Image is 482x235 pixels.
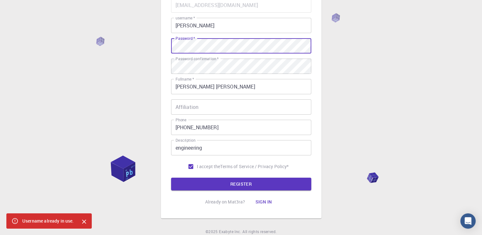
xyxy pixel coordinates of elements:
label: Description [176,138,196,143]
button: REGISTER [171,178,311,190]
a: Exabyte Inc. [219,229,241,235]
label: Phone [176,117,186,123]
div: Username already in use. [22,215,74,227]
a: Terms of Service / Privacy Policy* [220,163,289,170]
label: username [176,15,195,21]
p: Already on Mat3ra? [205,199,245,205]
label: Password confirmation [176,56,219,61]
span: Exabyte Inc. [219,229,241,234]
button: Sign in [250,196,277,208]
label: Fullname [176,76,194,82]
span: All rights reserved. [242,229,277,235]
span: I accept the [197,163,220,170]
div: Open Intercom Messenger [460,213,476,229]
p: Terms of Service / Privacy Policy * [220,163,289,170]
button: Close [79,217,89,227]
label: Password [176,36,195,41]
span: © 2025 [205,229,219,235]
